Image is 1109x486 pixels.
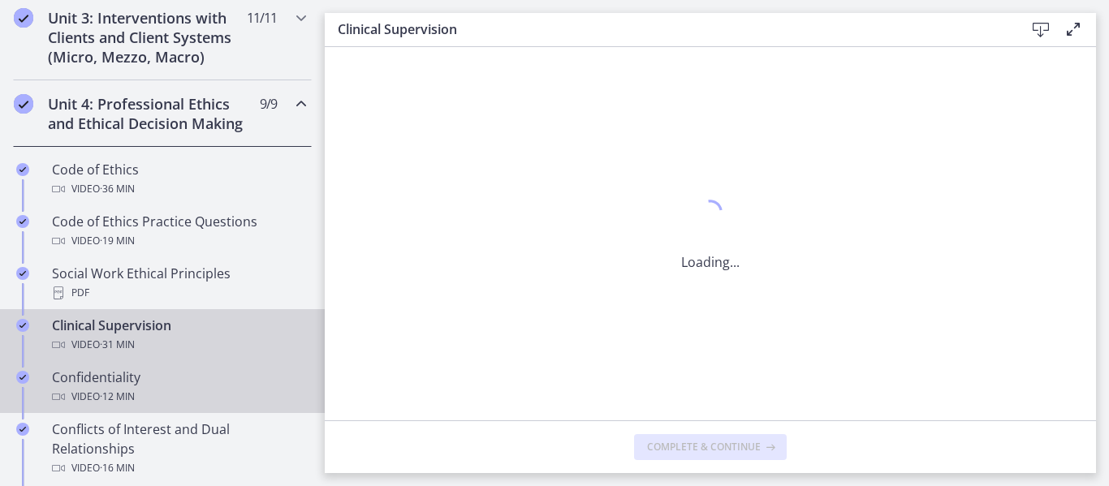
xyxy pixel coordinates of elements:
[681,196,740,233] div: 1
[48,8,246,67] h2: Unit 3: Interventions with Clients and Client Systems (Micro, Mezzo, Macro)
[48,94,246,133] h2: Unit 4: Professional Ethics and Ethical Decision Making
[52,283,305,303] div: PDF
[52,160,305,199] div: Code of Ethics
[100,231,135,251] span: · 19 min
[100,179,135,199] span: · 36 min
[14,94,33,114] i: Completed
[16,423,29,436] i: Completed
[52,316,305,355] div: Clinical Supervision
[16,319,29,332] i: Completed
[52,419,305,478] div: Conflicts of Interest and Dual Relationships
[52,368,305,406] div: Confidentiality
[52,212,305,251] div: Code of Ethics Practice Questions
[100,458,135,478] span: · 16 min
[247,8,277,28] span: 11 / 11
[100,387,135,406] span: · 12 min
[52,335,305,355] div: Video
[52,231,305,251] div: Video
[52,264,305,303] div: Social Work Ethical Principles
[647,441,761,454] span: Complete & continue
[16,371,29,384] i: Completed
[260,94,277,114] span: 9 / 9
[16,215,29,228] i: Completed
[16,267,29,280] i: Completed
[52,179,305,199] div: Video
[14,8,33,28] i: Completed
[100,335,135,355] span: · 31 min
[338,19,999,39] h3: Clinical Supervision
[16,163,29,176] i: Completed
[52,458,305,478] div: Video
[634,434,787,460] button: Complete & continue
[681,252,740,272] p: Loading...
[52,387,305,406] div: Video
